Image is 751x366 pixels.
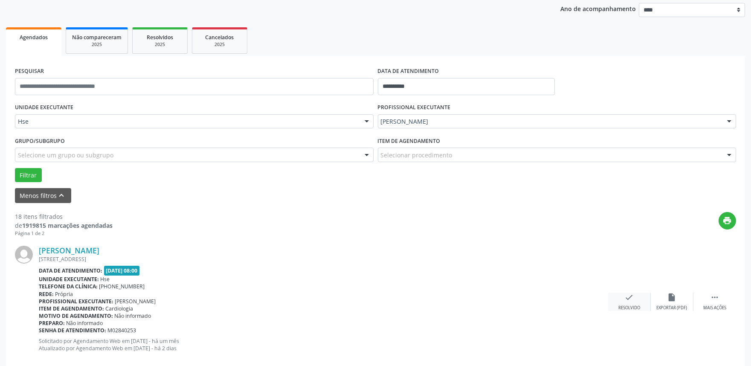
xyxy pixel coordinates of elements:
span: [DATE] 08:00 [104,266,140,276]
span: Não informado [67,320,103,327]
div: 18 itens filtrados [15,212,113,221]
label: Item de agendamento [378,134,441,148]
button: Filtrar [15,168,42,183]
span: Própria [55,290,73,298]
span: Selecione um grupo ou subgrupo [18,151,113,160]
div: Mais ações [703,305,726,311]
b: Profissional executante: [39,298,113,305]
label: DATA DE ATENDIMENTO [378,65,439,78]
label: PESQUISAR [15,65,44,78]
a: [PERSON_NAME] [39,246,99,255]
strong: 1919815 marcações agendadas [22,221,113,229]
p: Solicitado por Agendamento Web em [DATE] - há um mês Atualizado por Agendamento Web em [DATE] - h... [39,337,608,352]
span: Selecionar procedimento [381,151,452,160]
div: 2025 [198,41,241,48]
div: de [15,221,113,230]
b: Senha de atendimento: [39,327,106,334]
span: Hse [101,276,110,283]
span: Cancelados [206,34,234,41]
span: Não informado [115,312,151,320]
button: Menos filtroskeyboard_arrow_up [15,188,71,203]
i: print [723,216,732,225]
b: Data de atendimento: [39,267,102,274]
button: print [719,212,736,229]
i: insert_drive_file [667,293,677,302]
i: check [625,293,634,302]
label: PROFISSIONAL EXECUTANTE [378,101,451,114]
p: Ano de acompanhamento [560,3,636,14]
b: Unidade executante: [39,276,99,283]
span: Cardiologia [106,305,133,312]
div: [STREET_ADDRESS] [39,256,608,263]
div: Página 1 de 2 [15,230,113,237]
b: Item de agendamento: [39,305,104,312]
label: Grupo/Subgrupo [15,134,65,148]
b: Rede: [39,290,54,298]
div: Resolvido [618,305,640,311]
i: keyboard_arrow_up [57,191,67,200]
span: [PHONE_NUMBER] [99,283,145,290]
span: Agendados [20,34,48,41]
span: [PERSON_NAME] [381,117,719,126]
div: 2025 [72,41,122,48]
b: Telefone da clínica: [39,283,98,290]
label: UNIDADE EXECUTANTE [15,101,73,114]
span: M02840253 [108,327,136,334]
b: Motivo de agendamento: [39,312,113,320]
span: [PERSON_NAME] [115,298,156,305]
div: 2025 [139,41,181,48]
b: Preparo: [39,320,65,327]
i:  [710,293,719,302]
img: img [15,246,33,264]
div: Exportar (PDF) [657,305,687,311]
span: Hse [18,117,356,126]
span: Não compareceram [72,34,122,41]
span: Resolvidos [147,34,173,41]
